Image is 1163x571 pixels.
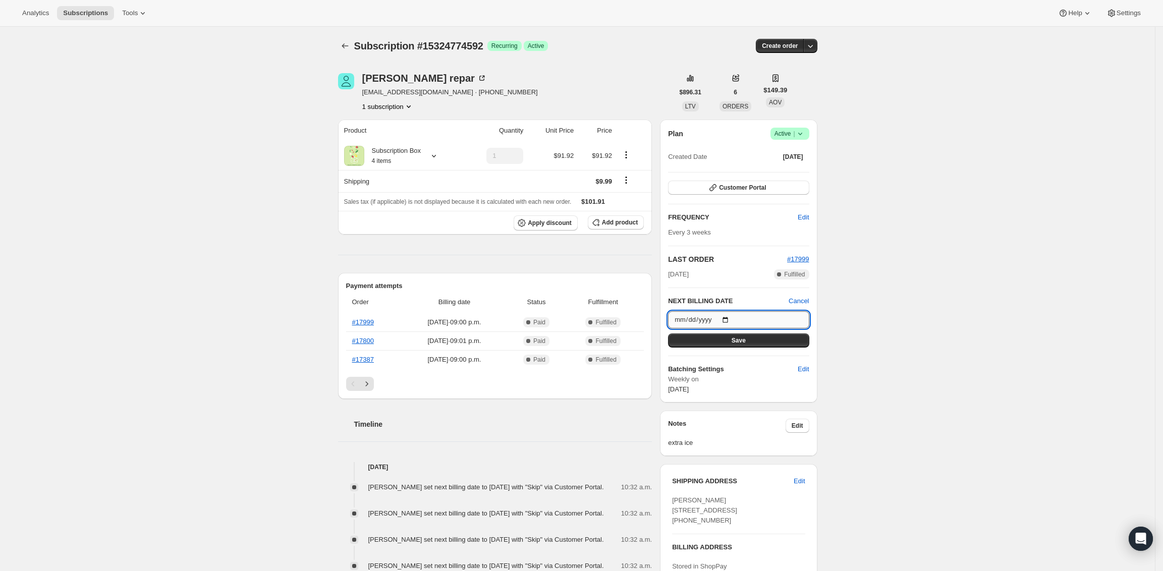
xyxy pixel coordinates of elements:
[338,39,352,53] button: Subscriptions
[352,356,374,363] a: #17387
[595,337,616,345] span: Fulfilled
[533,356,545,364] span: Paid
[672,496,737,524] span: [PERSON_NAME] [STREET_ADDRESS] [PHONE_NUMBER]
[595,318,616,326] span: Fulfilled
[346,377,644,391] nav: Pagination
[789,296,809,306] button: Cancel
[672,476,794,486] h3: SHIPPING ADDRESS
[774,129,805,139] span: Active
[362,87,538,97] span: [EMAIL_ADDRESS][DOMAIN_NAME] · [PHONE_NUMBER]
[680,88,701,96] span: $896.31
[1117,9,1141,17] span: Settings
[668,152,707,162] span: Created Date
[792,361,815,377] button: Edit
[568,297,638,307] span: Fulfillment
[533,337,545,345] span: Paid
[554,152,574,159] span: $91.92
[528,42,544,50] span: Active
[685,103,696,110] span: LTV
[57,6,114,20] button: Subscriptions
[734,88,737,96] span: 6
[762,42,798,50] span: Create order
[792,209,815,225] button: Edit
[788,473,811,489] button: Edit
[338,73,354,89] span: paul repar
[360,377,374,391] button: Next
[621,535,652,545] span: 10:32 a.m.
[763,85,787,95] span: $149.39
[354,40,483,51] span: Subscription #15324774592
[668,296,789,306] h2: NEXT BILLING DATE
[728,85,743,99] button: 6
[16,6,55,20] button: Analytics
[533,318,545,326] span: Paid
[668,374,809,384] span: Weekly on
[22,9,49,17] span: Analytics
[672,542,805,552] h3: BILLING ADDRESS
[346,281,644,291] h2: Payment attempts
[514,215,578,231] button: Apply discount
[1129,527,1153,551] div: Open Intercom Messenger
[338,170,464,192] th: Shipping
[122,9,138,17] span: Tools
[621,508,652,519] span: 10:32 a.m.
[668,229,711,236] span: Every 3 weeks
[368,509,604,517] span: [PERSON_NAME] set next billing date to [DATE] with "Skip" via Customer Portal.
[668,212,798,222] h2: FREQUENCY
[63,9,108,17] span: Subscriptions
[511,297,562,307] span: Status
[404,355,505,365] span: [DATE] · 09:00 p.m.
[798,364,809,374] span: Edit
[756,39,804,53] button: Create order
[404,297,505,307] span: Billing date
[668,364,798,374] h6: Batching Settings
[588,215,644,230] button: Add product
[621,482,652,492] span: 10:32 a.m.
[793,130,795,138] span: |
[668,269,689,279] span: [DATE]
[1052,6,1098,20] button: Help
[668,254,787,264] h2: LAST ORDER
[368,536,604,543] span: [PERSON_NAME] set next billing date to [DATE] with "Skip" via Customer Portal.
[787,255,809,263] a: #17999
[528,219,572,227] span: Apply discount
[621,561,652,571] span: 10:32 a.m.
[338,462,652,472] h4: [DATE]
[592,152,612,159] span: $91.92
[1068,9,1082,17] span: Help
[116,6,154,20] button: Tools
[344,146,364,166] img: product img
[732,336,746,345] span: Save
[491,42,518,50] span: Recurring
[783,153,803,161] span: [DATE]
[602,218,638,226] span: Add product
[777,150,809,164] button: [DATE]
[794,476,805,486] span: Edit
[526,120,577,142] th: Unit Price
[338,120,464,142] th: Product
[784,270,805,278] span: Fulfilled
[668,181,809,195] button: Customer Portal
[668,333,809,348] button: Save
[723,103,748,110] span: ORDERS
[346,291,402,313] th: Order
[672,562,727,570] span: Stored in ShopPay
[668,419,786,433] h3: Notes
[372,157,392,164] small: 4 items
[581,198,605,205] span: $101.91
[344,198,572,205] span: Sales tax (if applicable) is not displayed because it is calculated with each new order.
[595,356,616,364] span: Fulfilled
[368,483,604,491] span: [PERSON_NAME] set next billing date to [DATE] with "Skip" via Customer Portal.
[1100,6,1147,20] button: Settings
[769,99,782,106] span: AOV
[464,120,526,142] th: Quantity
[618,175,634,186] button: Shipping actions
[364,146,421,166] div: Subscription Box
[792,422,803,430] span: Edit
[674,85,707,99] button: $896.31
[577,120,615,142] th: Price
[354,419,652,429] h2: Timeline
[404,336,505,346] span: [DATE] · 09:01 p.m.
[352,337,374,345] a: #17800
